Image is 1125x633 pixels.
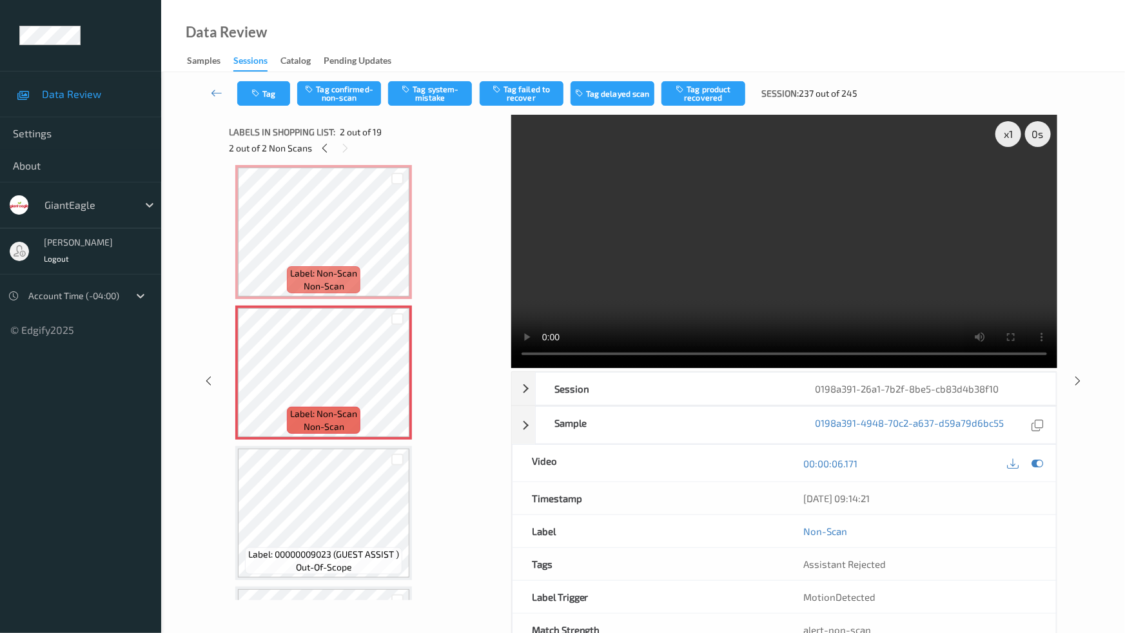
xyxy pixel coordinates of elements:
[513,482,785,514] div: Timestamp
[803,457,857,470] a: 00:00:06.171
[290,267,357,280] span: Label: Non-Scan
[304,280,344,293] span: non-scan
[229,140,502,156] div: 2 out of 2 Non Scans
[480,81,563,106] button: Tag failed to recover
[388,81,472,106] button: Tag system-mistake
[324,52,404,70] a: Pending Updates
[280,54,311,70] div: Catalog
[248,548,399,561] span: Label: 00000009023 (GUEST ASSIST )
[229,126,335,139] span: Labels in shopping list:
[233,54,268,72] div: Sessions
[513,445,785,482] div: Video
[290,407,357,420] span: Label: Non-Scan
[799,87,857,100] span: 237 out of 245
[187,54,220,70] div: Samples
[296,561,352,574] span: out-of-scope
[661,81,745,106] button: Tag product recovered
[297,81,381,106] button: Tag confirmed-non-scan
[796,373,1056,405] div: 0198a391-26a1-7b2f-8be5-cb83d4b38f10
[187,52,233,70] a: Samples
[513,548,785,580] div: Tags
[1025,121,1051,147] div: 0 s
[803,525,847,538] a: Non-Scan
[304,420,344,433] span: non-scan
[233,52,280,72] a: Sessions
[324,54,391,70] div: Pending Updates
[237,81,290,106] button: Tag
[995,121,1021,147] div: x 1
[512,372,1057,405] div: Session0198a391-26a1-7b2f-8be5-cb83d4b38f10
[340,126,382,139] span: 2 out of 19
[784,581,1056,613] div: MotionDetected
[513,515,785,547] div: Label
[512,406,1057,444] div: Sample0198a391-4948-70c2-a637-d59a79d6bc55
[571,81,654,106] button: Tag delayed scan
[186,26,267,39] div: Data Review
[280,52,324,70] a: Catalog
[803,558,886,570] span: Assistant Rejected
[536,407,796,443] div: Sample
[536,373,796,405] div: Session
[815,416,1004,434] a: 0198a391-4948-70c2-a637-d59a79d6bc55
[513,581,785,613] div: Label Trigger
[803,492,1037,505] div: [DATE] 09:14:21
[761,87,799,100] span: Session:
